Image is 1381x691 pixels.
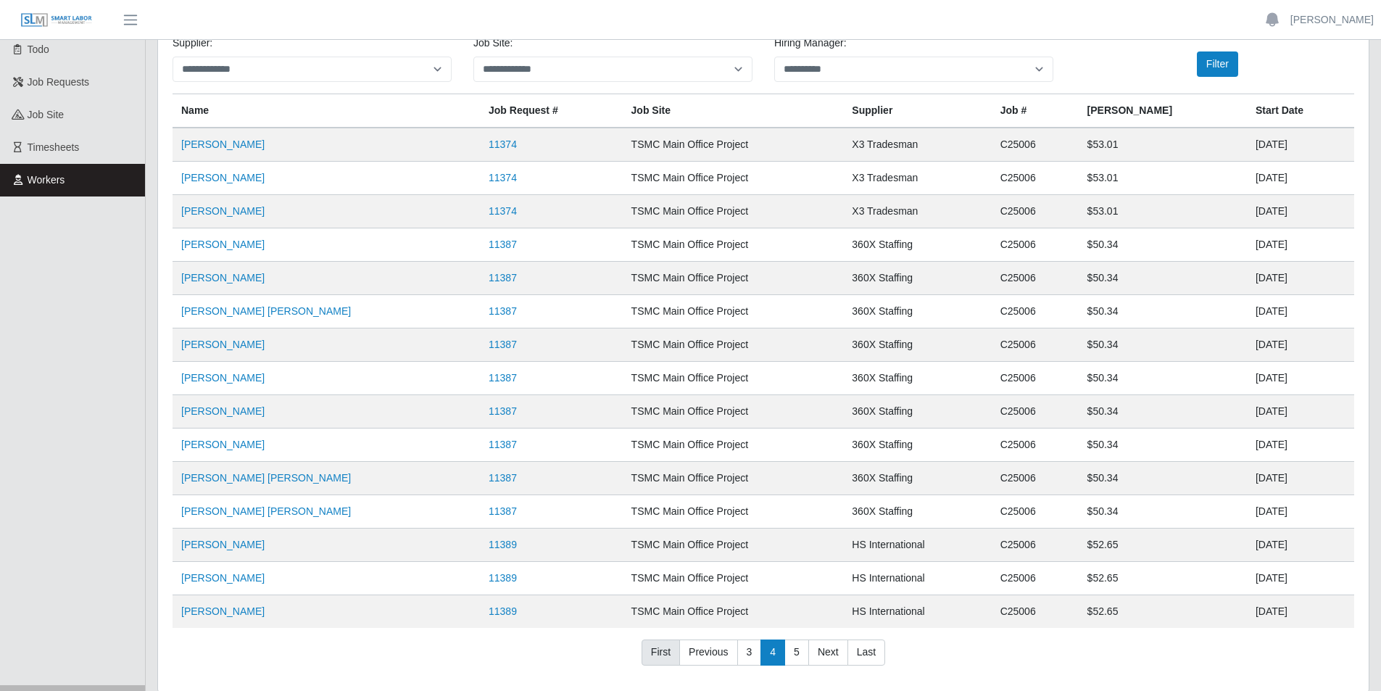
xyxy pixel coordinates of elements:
td: HS International [843,562,991,595]
td: C25006 [992,395,1079,429]
td: 360X Staffing [843,328,991,362]
td: C25006 [992,595,1079,629]
a: [PERSON_NAME] [PERSON_NAME] [181,305,351,317]
th: Start Date [1247,94,1354,128]
td: 360X Staffing [843,295,991,328]
td: TSMC Main Office Project [623,328,844,362]
td: [DATE] [1247,295,1354,328]
a: 11389 [489,539,517,550]
a: [PERSON_NAME] [1290,12,1374,28]
td: [DATE] [1247,495,1354,529]
a: [PERSON_NAME] [181,372,265,384]
td: C25006 [992,462,1079,495]
label: Supplier: [173,36,212,51]
a: 11389 [489,572,517,584]
th: Name [173,94,480,128]
td: C25006 [992,262,1079,295]
span: Job Requests [28,76,90,88]
a: [PERSON_NAME] [181,605,265,617]
td: $52.65 [1079,562,1247,595]
a: 11387 [489,272,517,284]
td: TSMC Main Office Project [623,562,844,595]
td: TSMC Main Office Project [623,228,844,262]
td: HS International [843,595,991,629]
a: Previous [679,640,737,666]
a: [PERSON_NAME] [PERSON_NAME] [181,505,351,517]
td: C25006 [992,228,1079,262]
td: $50.34 [1079,228,1247,262]
td: X3 Tradesman [843,162,991,195]
td: $53.01 [1079,195,1247,228]
label: Hiring Manager: [774,36,847,51]
a: [PERSON_NAME] [181,272,265,284]
td: X3 Tradesman [843,195,991,228]
td: C25006 [992,429,1079,462]
td: TSMC Main Office Project [623,162,844,195]
td: [DATE] [1247,429,1354,462]
a: First [642,640,680,666]
td: C25006 [992,362,1079,395]
td: [DATE] [1247,162,1354,195]
td: $50.34 [1079,495,1247,529]
a: 3 [737,640,762,666]
th: Job Request # [480,94,623,128]
a: 11387 [489,405,517,417]
td: $50.34 [1079,262,1247,295]
a: 11387 [489,305,517,317]
td: [DATE] [1247,128,1354,162]
a: [PERSON_NAME] [181,172,265,183]
td: C25006 [992,195,1079,228]
a: 11387 [489,472,517,484]
td: HS International [843,529,991,562]
td: 360X Staffing [843,228,991,262]
td: C25006 [992,562,1079,595]
td: X3 Tradesman [843,128,991,162]
td: C25006 [992,328,1079,362]
td: [DATE] [1247,395,1354,429]
a: [PERSON_NAME] [181,405,265,417]
a: [PERSON_NAME] [181,205,265,217]
td: TSMC Main Office Project [623,362,844,395]
th: [PERSON_NAME] [1079,94,1247,128]
td: $50.34 [1079,395,1247,429]
th: job site [623,94,844,128]
td: [DATE] [1247,595,1354,629]
a: [PERSON_NAME] [181,339,265,350]
td: 360X Staffing [843,429,991,462]
a: Next [808,640,848,666]
a: 11374 [489,172,517,183]
td: $53.01 [1079,128,1247,162]
td: TSMC Main Office Project [623,595,844,629]
nav: pagination [173,640,1354,677]
a: [PERSON_NAME] [181,572,265,584]
td: $53.01 [1079,162,1247,195]
td: $50.34 [1079,362,1247,395]
a: 11387 [489,505,517,517]
a: 11389 [489,605,517,617]
td: [DATE] [1247,228,1354,262]
td: [DATE] [1247,562,1354,595]
td: [DATE] [1247,262,1354,295]
a: 4 [760,640,785,666]
td: [DATE] [1247,462,1354,495]
a: 11387 [489,439,517,450]
a: 5 [784,640,809,666]
th: Job # [992,94,1079,128]
td: $50.34 [1079,328,1247,362]
td: $52.65 [1079,595,1247,629]
td: [DATE] [1247,195,1354,228]
img: SLM Logo [20,12,93,28]
td: TSMC Main Office Project [623,529,844,562]
a: 11387 [489,372,517,384]
span: Timesheets [28,141,80,153]
td: TSMC Main Office Project [623,462,844,495]
td: C25006 [992,495,1079,529]
a: [PERSON_NAME] [181,138,265,150]
a: 11387 [489,239,517,250]
td: TSMC Main Office Project [623,262,844,295]
td: $52.65 [1079,529,1247,562]
a: Last [847,640,885,666]
td: $50.34 [1079,429,1247,462]
span: job site [28,109,65,120]
td: TSMC Main Office Project [623,195,844,228]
